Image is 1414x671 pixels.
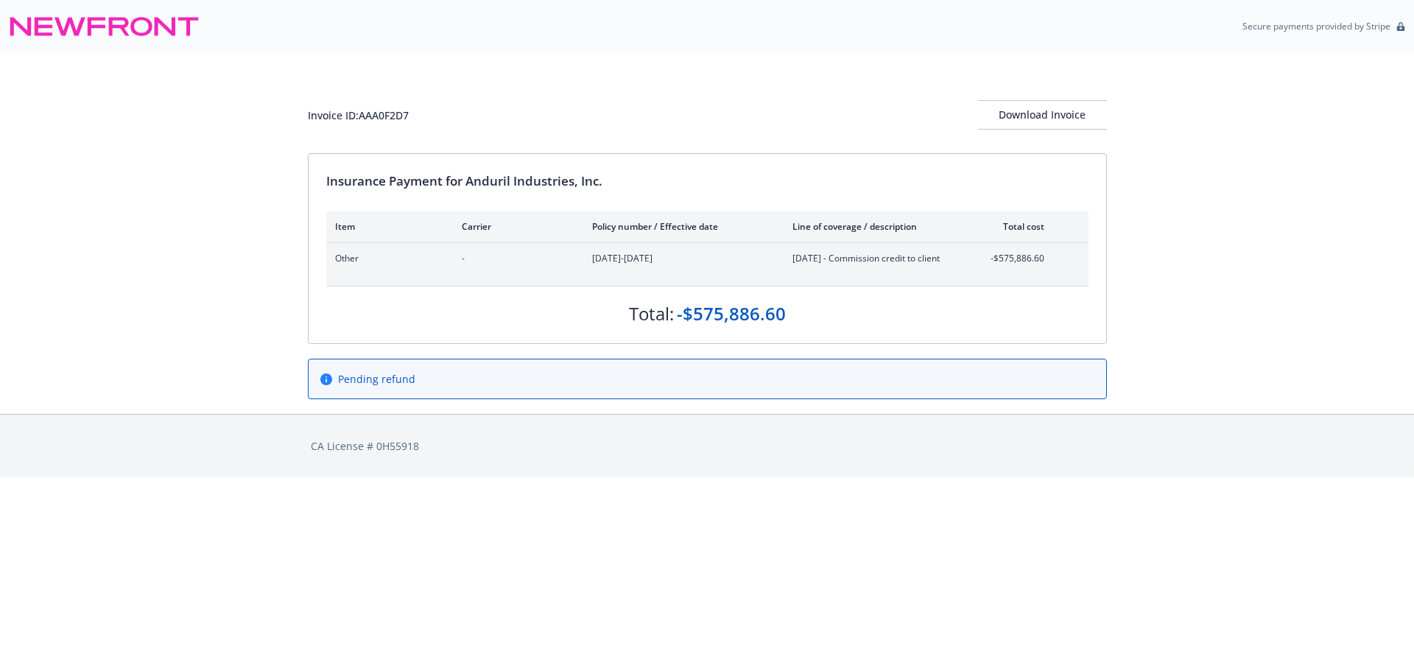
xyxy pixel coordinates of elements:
[989,252,1044,265] span: -$575,886.60
[335,220,438,233] div: Item
[326,172,1088,191] div: Insurance Payment for Anduril Industries, Inc.
[592,252,769,265] span: [DATE]-[DATE]
[462,220,569,233] div: Carrier
[978,101,1107,129] div: Download Invoice
[792,220,965,233] div: Line of coverage / description
[792,252,965,265] span: [DATE] - Commission credit to client
[462,252,569,265] span: -
[311,438,1104,454] div: CA License # 0H55918
[592,220,769,233] div: Policy number / Effective date
[1242,20,1390,32] p: Secure payments provided by Stripe
[978,100,1107,130] button: Download Invoice
[677,301,786,326] div: -$575,886.60
[629,301,674,326] div: Total:
[308,108,409,123] div: Invoice ID: AAA0F2D7
[326,243,1088,286] div: Other-[DATE]-[DATE][DATE] - Commission credit to client-$575,886.60expand content
[335,252,438,265] span: Other
[989,220,1044,233] div: Total cost
[338,371,415,387] span: Pending refund
[1056,252,1080,275] button: expand content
